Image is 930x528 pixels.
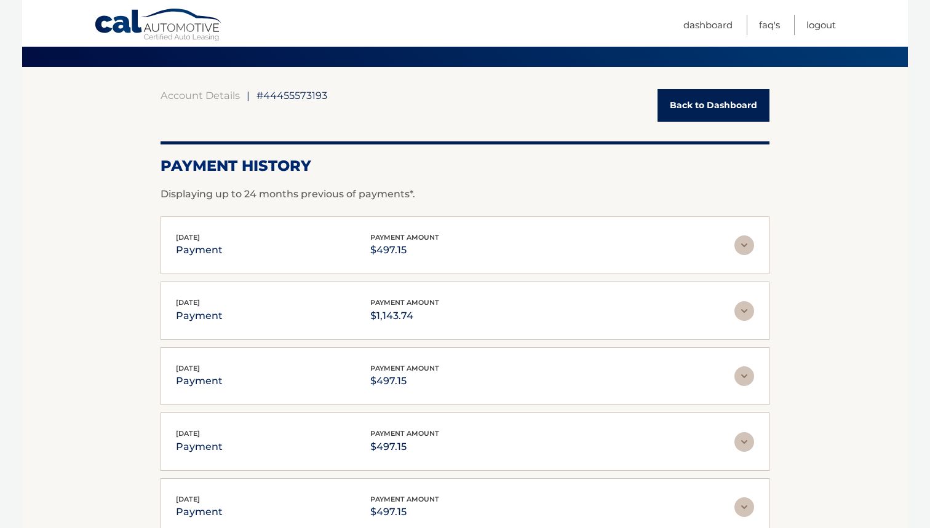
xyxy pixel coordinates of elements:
[806,15,836,35] a: Logout
[176,495,200,503] span: [DATE]
[256,89,327,101] span: #44455573193
[161,187,769,202] p: Displaying up to 24 months previous of payments*.
[759,15,780,35] a: FAQ's
[658,89,769,122] a: Back to Dashboard
[161,157,769,175] h2: Payment History
[734,497,754,517] img: accordion-rest.svg
[94,8,223,44] a: Cal Automotive
[176,372,223,390] p: payment
[370,438,439,455] p: $497.15
[176,503,223,521] p: payment
[370,298,439,307] span: payment amount
[176,307,223,325] p: payment
[734,366,754,386] img: accordion-rest.svg
[370,495,439,503] span: payment amount
[370,242,439,259] p: $497.15
[734,301,754,321] img: accordion-rest.svg
[683,15,733,35] a: Dashboard
[176,242,223,259] p: payment
[734,432,754,452] img: accordion-rest.svg
[176,298,200,307] span: [DATE]
[161,89,240,101] a: Account Details
[176,233,200,242] span: [DATE]
[734,235,754,255] img: accordion-rest.svg
[370,233,439,242] span: payment amount
[176,429,200,438] span: [DATE]
[176,364,200,372] span: [DATE]
[370,307,439,325] p: $1,143.74
[370,503,439,521] p: $497.15
[370,364,439,372] span: payment amount
[176,438,223,455] p: payment
[370,372,439,390] p: $497.15
[370,429,439,438] span: payment amount
[247,89,250,101] span: |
